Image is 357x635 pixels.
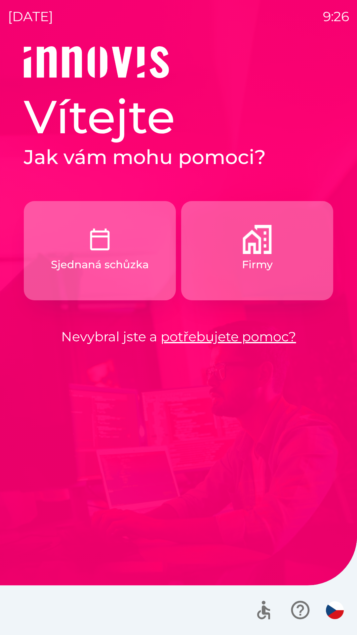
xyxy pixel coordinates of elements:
button: Sjednaná schůzka [24,201,176,300]
p: [DATE] [8,7,53,26]
img: Logo [24,46,333,78]
img: cs flag [326,601,344,619]
a: potřebujete pomoc? [161,328,296,345]
p: Sjednaná schůzka [51,257,149,273]
button: Firmy [181,201,333,300]
p: Nevybral jste a [24,327,333,347]
p: 9:26 [323,7,349,26]
h2: Jak vám mohu pomoci? [24,145,333,169]
img: c9327dbc-1a48-4f3f-9883-117394bbe9e6.png [85,225,114,254]
p: Firmy [242,257,273,273]
h1: Vítejte [24,89,333,145]
img: 9a63d080-8abe-4a1b-b674-f4d7141fb94c.png [243,225,272,254]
